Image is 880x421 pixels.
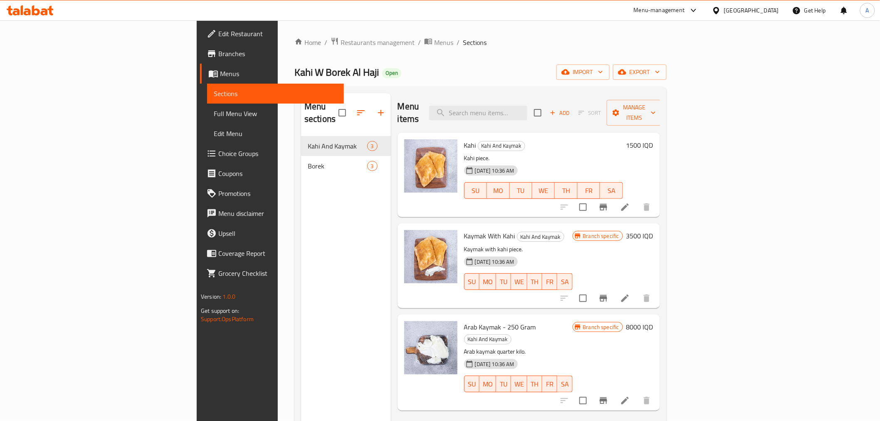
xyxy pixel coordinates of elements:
span: Choice Groups [218,149,337,158]
button: import [556,64,610,80]
span: Coupons [218,168,337,178]
button: delete [637,288,657,308]
span: FR [546,378,554,390]
button: Manage items [607,100,662,126]
div: Open [382,68,401,78]
li: / [418,37,421,47]
span: Edit Menu [214,129,337,139]
span: Select section [529,104,546,121]
span: TH [531,378,539,390]
span: TU [499,276,508,288]
button: Add section [371,103,391,123]
div: Kahi And Kaymak [464,334,512,344]
div: Menu-management [634,5,685,15]
div: Kahi And Kaymak3 [301,136,391,156]
h6: 3500 IQD [626,230,653,242]
a: Edit Restaurant [200,24,344,44]
span: MO [483,378,493,390]
span: Kahi And Kaymak [308,141,367,151]
div: Borek3 [301,156,391,176]
a: Edit menu item [620,396,630,406]
span: Menus [220,69,337,79]
button: export [613,64,667,80]
span: Manage items [613,102,656,123]
span: TH [531,276,539,288]
span: FR [546,276,554,288]
span: Kahi And Kaymak [478,141,525,151]
h6: 1500 IQD [626,139,653,151]
span: Sections [463,37,487,47]
button: WE [532,182,555,199]
p: Kaymak with kahi piece. [464,244,573,255]
button: Branch-specific-item [593,288,613,308]
span: SA [561,276,569,288]
span: Kaymak With Kahi [464,230,515,242]
p: Arab kaymak quarter kilo. [464,347,573,357]
nav: Menu sections [301,133,391,179]
span: Select to update [574,290,592,307]
span: MO [483,276,493,288]
span: Sections [214,89,337,99]
a: Menus [424,37,453,48]
a: Choice Groups [200,144,344,163]
span: Promotions [218,188,337,198]
button: WE [511,376,527,392]
button: FR [542,273,557,290]
div: [GEOGRAPHIC_DATA] [724,6,779,15]
a: Menu disclaimer [200,203,344,223]
span: Restaurants management [341,37,415,47]
a: Branches [200,44,344,64]
span: SA [561,378,569,390]
span: Grocery Checklist [218,268,337,278]
span: Full Menu View [214,109,337,119]
span: Version: [201,291,221,302]
span: Select section first [573,106,607,119]
span: Open [382,69,401,77]
span: Edit Restaurant [218,29,337,39]
span: SU [468,378,476,390]
button: Add [546,106,573,119]
span: Kahi [464,139,476,151]
button: MO [480,376,496,392]
span: WE [514,378,524,390]
img: Kahi [404,139,457,193]
a: Coupons [200,163,344,183]
a: Edit Menu [207,124,344,144]
span: Branch specific [580,323,623,331]
button: SU [464,273,480,290]
button: SA [557,376,572,392]
button: TH [527,376,542,392]
span: export [620,67,660,77]
button: delete [637,391,657,411]
div: Kahi And Kaymak [478,141,525,151]
button: MO [480,273,496,290]
a: Edit menu item [620,202,630,212]
span: MO [490,185,506,197]
a: Upsell [200,223,344,243]
span: Kahi And Kaymak [465,334,511,344]
span: Borek [308,161,367,171]
span: Branch specific [580,232,623,240]
button: delete [637,197,657,217]
span: Sort sections [351,103,371,123]
button: TU [496,376,511,392]
span: [DATE] 10:36 AM [472,360,518,368]
a: Support.OpsPlatform [201,314,254,324]
li: / [457,37,460,47]
a: Grocery Checklist [200,263,344,283]
span: TH [558,185,574,197]
nav: breadcrumb [294,37,667,48]
span: A [866,6,869,15]
div: items [367,141,378,151]
span: WE [514,276,524,288]
span: Arab Kaymak - 250 Gram [464,321,536,333]
span: WE [536,185,551,197]
span: Get support on: [201,305,239,316]
span: Select to update [574,198,592,216]
button: SU [464,182,487,199]
span: 1.0.0 [223,291,236,302]
span: Upsell [218,228,337,238]
img: Kaymak With Kahi [404,230,457,283]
